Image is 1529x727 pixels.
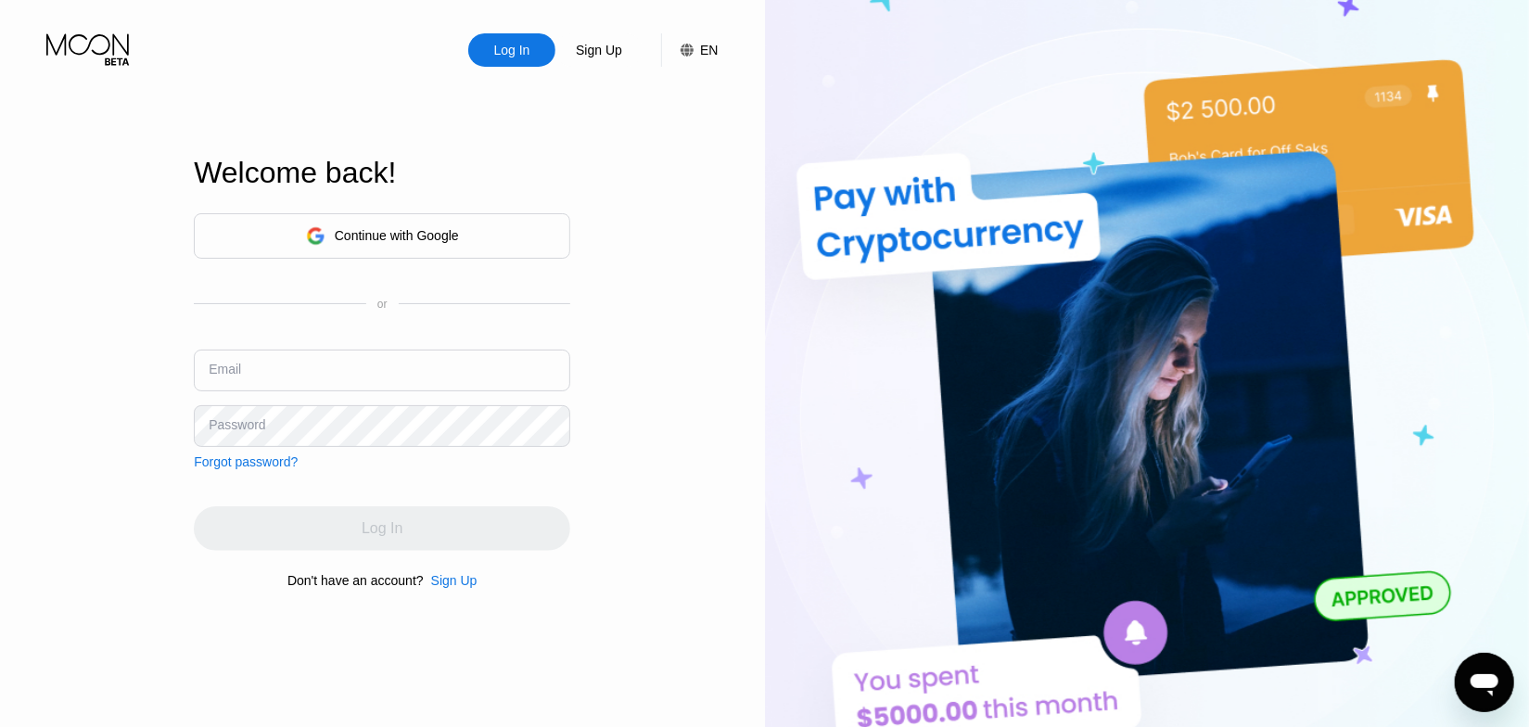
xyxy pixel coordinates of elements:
[1455,653,1514,712] iframe: Button to launch messaging window
[194,454,298,469] div: Forgot password?
[209,417,265,432] div: Password
[287,573,424,588] div: Don't have an account?
[431,573,478,588] div: Sign Up
[209,362,241,376] div: Email
[194,213,570,259] div: Continue with Google
[492,41,532,59] div: Log In
[424,573,478,588] div: Sign Up
[661,33,718,67] div: EN
[555,33,643,67] div: Sign Up
[377,298,388,311] div: or
[574,41,624,59] div: Sign Up
[700,43,718,57] div: EN
[468,33,555,67] div: Log In
[194,156,570,190] div: Welcome back!
[335,228,459,243] div: Continue with Google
